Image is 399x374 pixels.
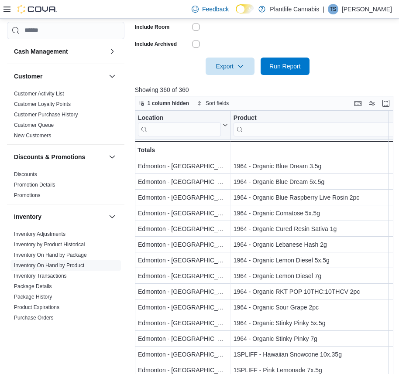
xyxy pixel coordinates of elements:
span: TS [330,4,336,14]
div: Totals [138,145,228,155]
p: Showing 360 of 360 [135,85,396,94]
a: Feedback [188,0,232,18]
button: Discounts & Promotions [14,153,105,161]
a: Package Details [14,283,52,289]
a: Customer Loyalty Points [14,101,71,107]
div: Edmonton - [GEOGRAPHIC_DATA] [138,349,228,360]
a: Customer Purchase History [14,112,78,118]
p: [PERSON_NAME] [342,4,392,14]
div: Edmonton - [GEOGRAPHIC_DATA] [138,208,228,218]
a: Inventory On Hand by Package [14,252,87,258]
a: Product Expirations [14,304,59,310]
div: Edmonton - [GEOGRAPHIC_DATA] [138,177,228,187]
div: Location [138,114,221,136]
div: Edmonton - [GEOGRAPHIC_DATA] [138,271,228,281]
div: Edmonton - [GEOGRAPHIC_DATA] [138,161,228,171]
a: Inventory Transactions [14,273,67,279]
span: 1 column hidden [148,100,189,107]
div: Discounts & Promotions [7,169,124,204]
label: Include Archived [135,41,177,48]
span: Customer Loyalty Points [14,101,71,108]
span: Inventory by Product Historical [14,241,85,248]
span: Package History [14,293,52,300]
span: Inventory Adjustments [14,231,65,238]
span: Customer Purchase History [14,111,78,118]
a: Promotions [14,192,41,198]
div: Location [138,114,221,122]
span: Purchase Orders [14,314,54,321]
img: Cova [17,5,57,14]
a: Discounts [14,171,37,177]
a: Package History [14,294,52,300]
h3: Customer [14,72,42,81]
div: Product [233,114,395,122]
div: Customer [7,88,124,144]
span: New Customers [14,132,51,139]
span: Export [211,58,249,75]
button: 1 column hidden [135,98,193,109]
a: Inventory Adjustments [14,231,65,237]
div: Inventory [7,229,124,347]
button: Display options [367,98,377,109]
span: Feedback [202,5,229,14]
a: Customer Queue [14,122,54,128]
button: Export [206,58,255,75]
span: Customer Activity List [14,90,64,97]
a: Inventory by Product Historical [14,241,85,248]
p: Plantlife Cannabis [270,4,319,14]
h3: Discounts & Promotions [14,153,85,161]
a: Customer Activity List [14,91,64,97]
button: Customer [107,71,117,82]
span: Customer Queue [14,122,54,129]
button: Customer [14,72,105,81]
div: Edmonton - [GEOGRAPHIC_DATA] [138,239,228,250]
div: Edmonton - [GEOGRAPHIC_DATA] [138,302,228,313]
div: Product [233,114,395,136]
p: | [323,4,324,14]
h3: Inventory [14,212,41,221]
span: Run Report [269,62,301,71]
span: Promotions [14,192,41,199]
h3: Cash Management [14,47,68,56]
label: Include Room [135,24,169,31]
a: Promotion Details [14,182,55,188]
button: Keyboard shortcuts [353,98,363,109]
button: Inventory [14,212,105,221]
button: Run Report [261,58,310,75]
button: Cash Management [14,47,105,56]
div: Edmonton - [GEOGRAPHIC_DATA] [138,192,228,203]
span: Inventory On Hand by Package [14,252,87,258]
button: Discounts & Promotions [107,152,117,162]
button: Inventory [107,211,117,222]
div: Edmonton - [GEOGRAPHIC_DATA] [138,333,228,344]
button: Enter fullscreen [381,98,391,109]
span: Discounts [14,171,37,178]
div: Edmonton - [GEOGRAPHIC_DATA] [138,286,228,297]
button: Location [138,114,228,136]
a: Inventory On Hand by Product [14,262,84,269]
div: Edmonton - [GEOGRAPHIC_DATA] [138,224,228,234]
div: Edmonton - [GEOGRAPHIC_DATA] [138,255,228,265]
button: Sort fields [193,98,232,109]
input: Dark Mode [236,4,254,14]
span: Product Expirations [14,304,59,311]
div: Edmonton - [GEOGRAPHIC_DATA] [138,318,228,328]
a: New Customers [14,133,51,139]
button: Cash Management [107,46,117,57]
span: Promotion Details [14,181,55,188]
a: Purchase Orders [14,315,54,321]
div: Thara Shah [328,4,338,14]
span: Sort fields [206,100,229,107]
